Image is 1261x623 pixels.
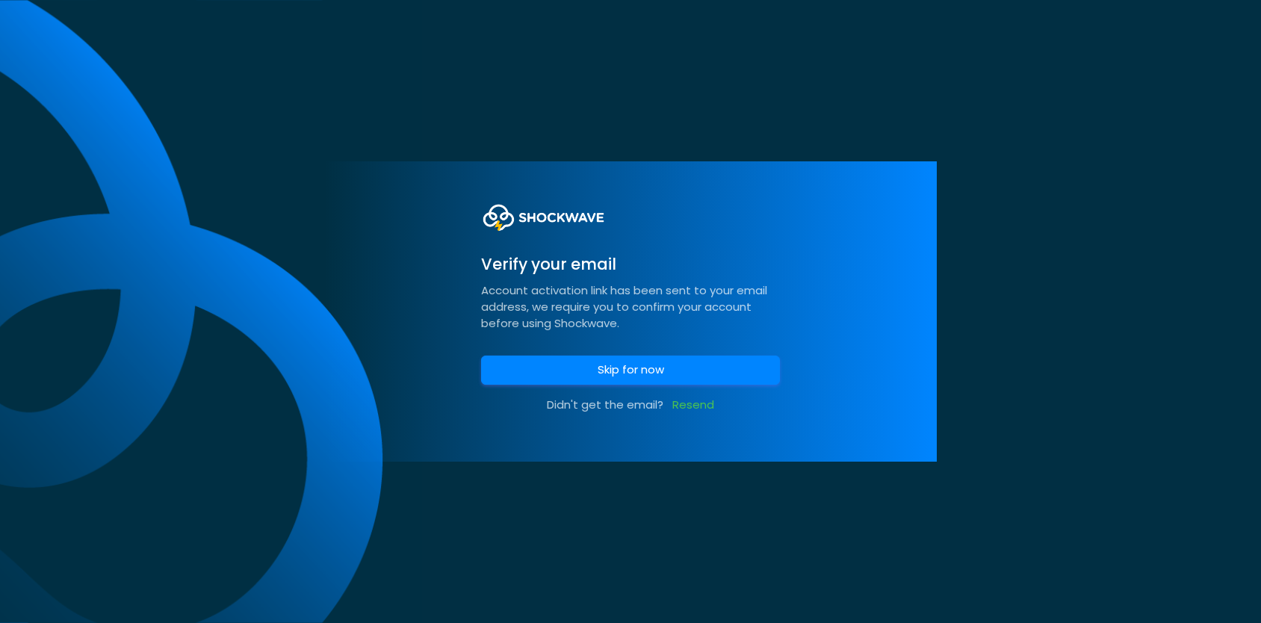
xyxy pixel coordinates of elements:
span: Didn't get the email? [547,397,663,412]
a: Skip for now [481,356,780,385]
img: Logo [481,197,606,235]
a: Resend [672,397,714,412]
h3: Verify your email [481,252,780,276]
p: Account activation link has been sent to your email address, we require you to confirm your accou... [481,282,780,332]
